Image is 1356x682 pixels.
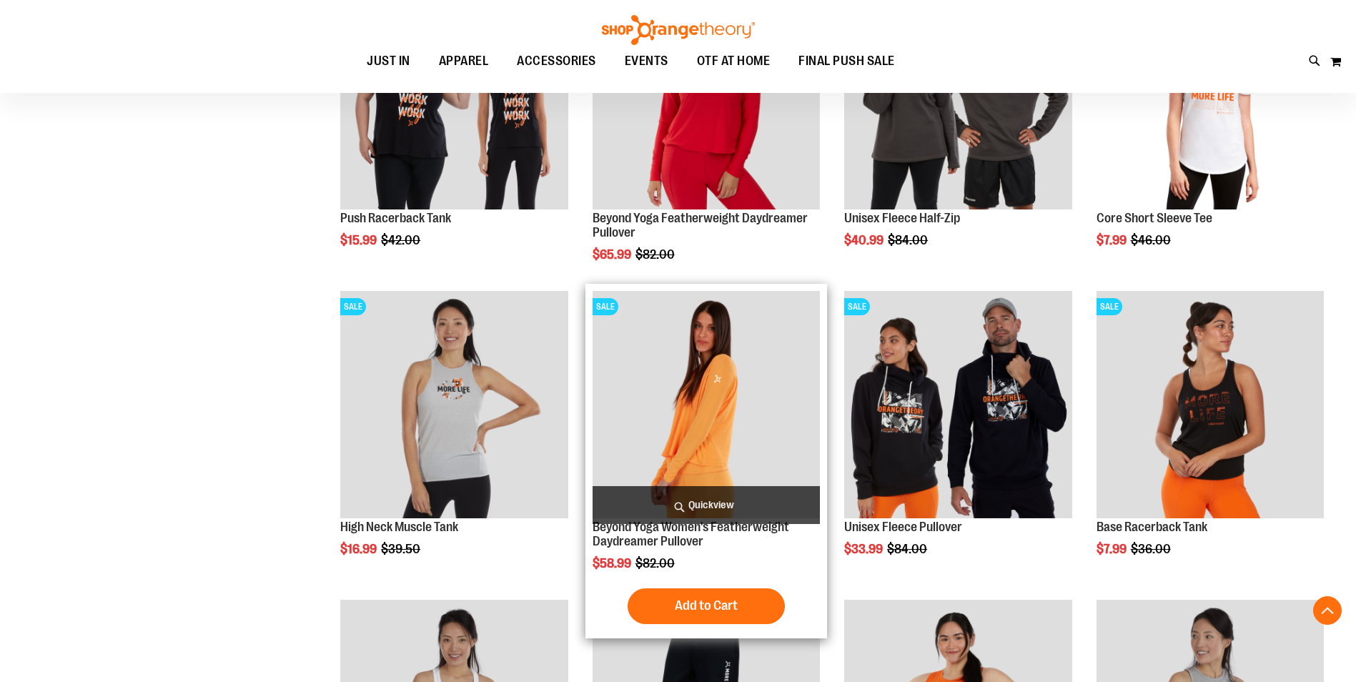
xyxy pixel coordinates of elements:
[837,284,1079,593] div: product
[844,291,1072,518] img: Product image for Unisex Fleece Pullover
[340,291,568,520] a: Product image for High Neck Muscle TankSALE
[610,45,683,78] a: EVENTS
[887,542,929,556] span: $84.00
[340,542,379,556] span: $16.99
[593,486,820,524] a: Quickview
[798,45,895,77] span: FINAL PUSH SALE
[503,45,610,78] a: ACCESSORIES
[628,588,785,624] button: Add to Cart
[593,520,789,548] a: Beyond Yoga Women's Featherweight Daydreamer Pullover
[784,45,909,77] a: FINAL PUSH SALE
[683,45,785,78] a: OTF AT HOME
[585,284,827,638] div: product
[333,284,575,593] div: product
[593,556,633,570] span: $58.99
[697,45,771,77] span: OTF AT HOME
[635,247,677,262] span: $82.00
[1131,233,1173,247] span: $46.00
[1313,596,1342,625] button: Back To Top
[600,15,757,45] img: Shop Orangetheory
[352,45,425,78] a: JUST IN
[1097,291,1324,518] img: Product image for Base Racerback Tank
[340,211,451,225] a: Push Racerback Tank
[635,556,677,570] span: $82.00
[844,298,870,315] span: SALE
[1097,542,1129,556] span: $7.99
[517,45,596,77] span: ACCESSORIES
[1097,298,1122,315] span: SALE
[1131,542,1173,556] span: $36.00
[340,520,458,534] a: High Neck Muscle Tank
[593,211,808,239] a: Beyond Yoga Featherweight Daydreamer Pullover
[1097,233,1129,247] span: $7.99
[425,45,503,78] a: APPAREL
[844,542,885,556] span: $33.99
[675,598,738,613] span: Add to Cart
[844,291,1072,520] a: Product image for Unisex Fleece PulloverSALE
[1097,520,1207,534] a: Base Racerback Tank
[844,520,962,534] a: Unisex Fleece Pullover
[593,247,633,262] span: $65.99
[439,45,489,77] span: APPAREL
[844,233,886,247] span: $40.99
[340,233,379,247] span: $15.99
[625,45,668,77] span: EVENTS
[340,298,366,315] span: SALE
[1089,284,1331,593] div: product
[367,45,410,77] span: JUST IN
[888,233,930,247] span: $84.00
[844,211,960,225] a: Unisex Fleece Half-Zip
[593,298,618,315] span: SALE
[1097,291,1324,520] a: Product image for Base Racerback TankSALE
[593,291,820,520] a: Product image for Beyond Yoga Womens Featherweight Daydreamer PulloverSALE
[593,291,820,518] img: Product image for Beyond Yoga Womens Featherweight Daydreamer Pullover
[1097,211,1212,225] a: Core Short Sleeve Tee
[381,233,422,247] span: $42.00
[381,542,422,556] span: $39.50
[340,291,568,518] img: Product image for High Neck Muscle Tank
